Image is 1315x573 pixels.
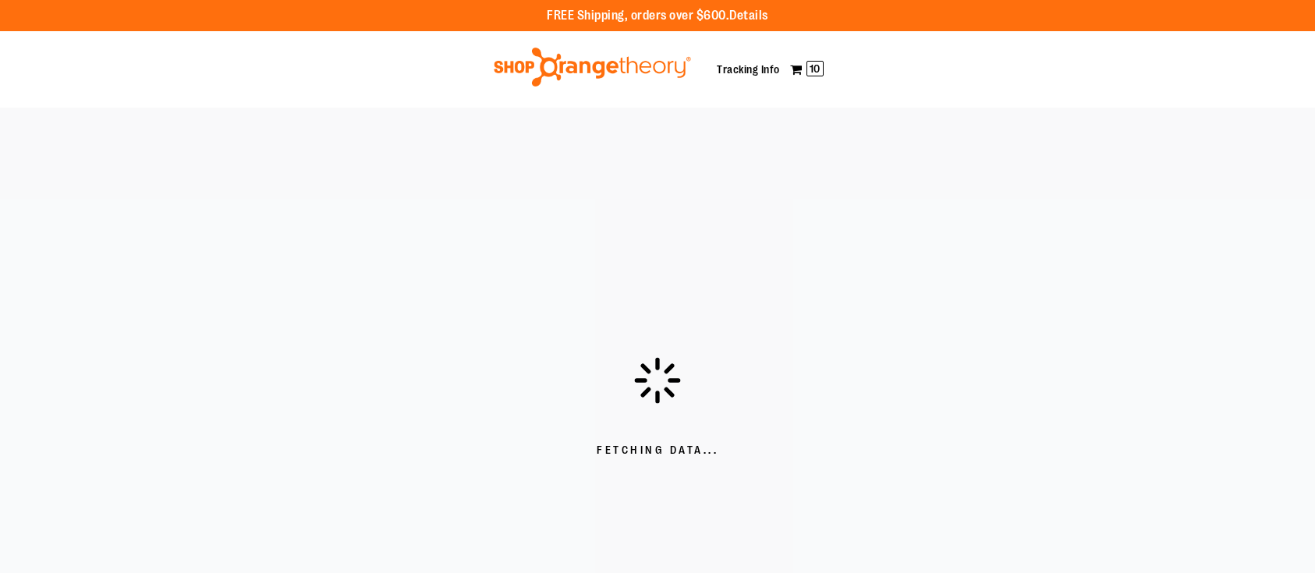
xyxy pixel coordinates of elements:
span: Fetching Data... [597,443,718,458]
img: Shop Orangetheory [491,48,693,87]
a: Details [729,9,768,23]
p: FREE Shipping, orders over $600. [547,7,768,25]
a: Tracking Info [717,63,780,76]
span: 10 [806,61,824,76]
